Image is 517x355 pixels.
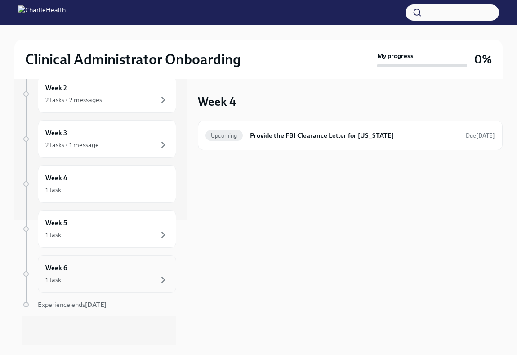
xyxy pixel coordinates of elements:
div: 1 task [45,230,61,239]
strong: [DATE] [85,301,107,309]
span: October 9th, 2025 10:00 [466,131,495,140]
span: Experience ends [38,301,107,309]
strong: My progress [377,51,414,60]
div: 1 task [45,275,61,284]
h6: Week 6 [45,263,67,273]
a: Week 32 tasks • 1 message [22,120,176,158]
a: Week 61 task [22,255,176,293]
span: Upcoming [205,132,243,139]
a: UpcomingProvide the FBI Clearance Letter for [US_STATE]Due[DATE] [205,128,495,143]
a: Week 41 task [22,165,176,203]
a: Week 51 task [22,210,176,248]
a: Week 22 tasks • 2 messages [22,75,176,113]
h6: Provide the FBI Clearance Letter for [US_STATE] [250,130,459,140]
h3: 0% [474,51,492,67]
h6: Week 5 [45,218,67,228]
h2: Clinical Administrator Onboarding [25,50,241,68]
span: Due [466,132,495,139]
div: 2 tasks • 2 messages [45,95,102,104]
h6: Week 2 [45,83,67,93]
div: 2 tasks • 1 message [45,140,99,149]
h6: Week 4 [45,173,67,183]
img: CharlieHealth [18,5,66,20]
h6: Week 3 [45,128,67,138]
strong: [DATE] [476,132,495,139]
h3: Week 4 [198,94,236,110]
div: 1 task [45,185,61,194]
